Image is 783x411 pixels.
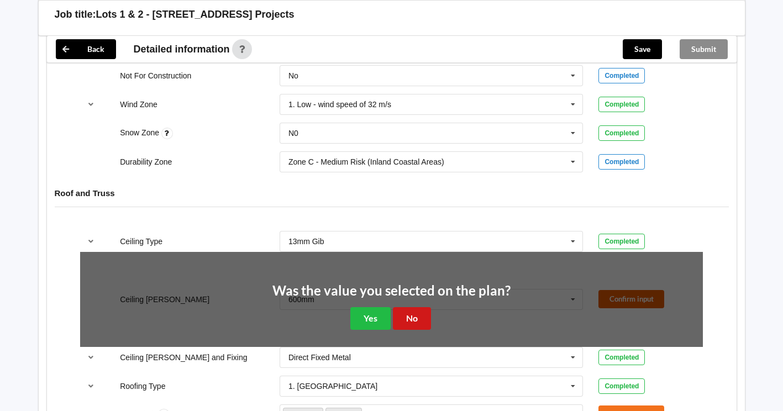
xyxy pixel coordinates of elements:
[288,129,298,137] div: N0
[120,382,165,391] label: Roofing Type
[598,378,645,394] div: Completed
[96,8,295,21] h3: Lots 1 & 2 - [STREET_ADDRESS] Projects
[80,231,102,251] button: reference-toggle
[120,353,247,362] label: Ceiling [PERSON_NAME] and Fixing
[55,8,96,21] h3: Job title:
[120,237,162,246] label: Ceiling Type
[80,94,102,114] button: reference-toggle
[56,39,116,59] button: Back
[134,44,230,54] span: Detailed information
[350,307,391,330] button: Yes
[120,71,191,80] label: Not For Construction
[598,125,645,141] div: Completed
[288,354,351,361] div: Direct Fixed Metal
[120,128,161,137] label: Snow Zone
[80,376,102,396] button: reference-toggle
[598,68,645,83] div: Completed
[120,157,172,166] label: Durability Zone
[598,234,645,249] div: Completed
[623,39,662,59] button: Save
[288,158,444,166] div: Zone C - Medium Risk (Inland Coastal Areas)
[393,307,431,330] button: No
[288,72,298,80] div: No
[598,97,645,112] div: Completed
[80,347,102,367] button: reference-toggle
[598,154,645,170] div: Completed
[598,350,645,365] div: Completed
[120,100,157,109] label: Wind Zone
[55,188,729,198] h4: Roof and Truss
[288,101,391,108] div: 1. Low - wind speed of 32 m/s
[288,238,324,245] div: 13mm Gib
[272,282,511,299] h2: Was the value you selected on the plan?
[288,382,377,390] div: 1. [GEOGRAPHIC_DATA]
